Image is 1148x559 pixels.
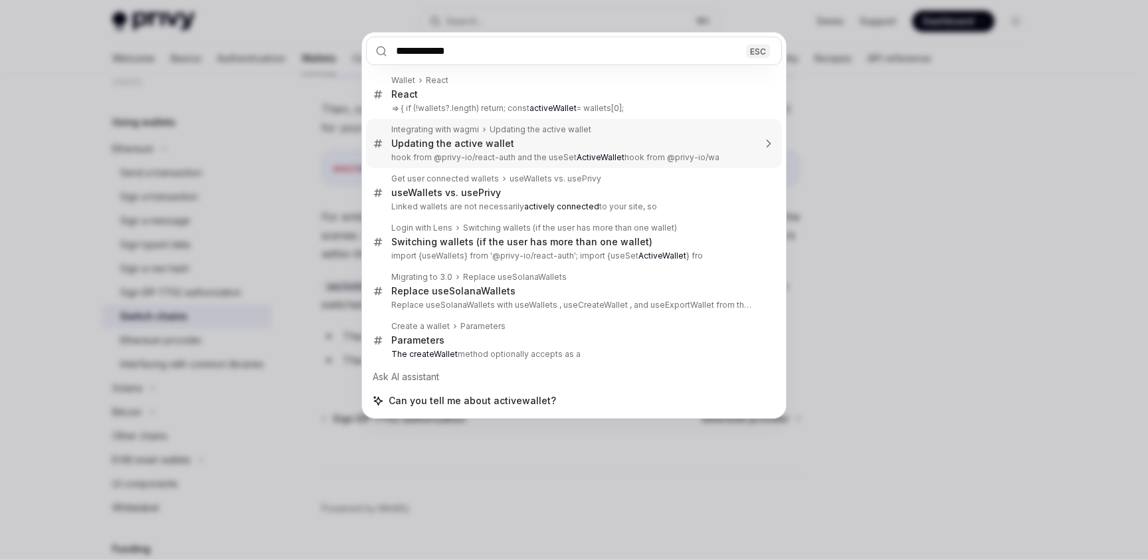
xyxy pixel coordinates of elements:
div: Login with Lens [391,223,452,233]
div: Wallet [391,75,415,86]
div: Ask AI assistant [366,365,782,389]
b: ActiveWallet [638,251,686,261]
p: method optionally accepts as a [391,349,754,360]
div: useWallets vs. usePrivy [510,173,601,184]
div: Get user connected wallets [391,173,499,184]
div: Parameters [391,334,444,346]
div: Create a wallet [391,321,450,332]
div: ESC [746,44,770,58]
div: Updating the active wallet [490,124,591,135]
div: useWallets vs. usePrivy [391,187,501,199]
div: React [426,75,448,86]
div: React [391,88,418,100]
p: => { if (!wallets?.length) return; const = wallets[0]; [391,103,754,114]
div: Updating the active wallet [391,138,514,150]
div: Replace useSolanaWallets [463,272,567,282]
div: Switching wallets (if the user has more than one wallet) [391,236,652,248]
div: Replace useSolanaWallets [391,285,516,297]
b: The createWallet [391,349,458,359]
b: ActiveWallet [577,152,624,162]
div: Migrating to 3.0 [391,272,452,282]
p: import {useWallets} from '@privy-io/react-auth'; import {useSet } fro [391,251,754,261]
b: actively connected [524,201,599,211]
span: Can you tell me about activewallet? [389,394,556,407]
p: hook from @privy-io/react-auth and the useSet hook from @privy-io/wa [391,152,754,163]
div: Integrating with wagmi [391,124,479,135]
b: activeWallet [529,103,577,113]
div: Switching wallets (if the user has more than one wallet) [463,223,677,233]
p: Replace useSolanaWallets with useWallets , useCreateWallet , and useExportWallet from the Solana ent [391,300,754,310]
p: Linked wallets are not necessarily to your site, so [391,201,754,212]
div: Parameters [460,321,506,332]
